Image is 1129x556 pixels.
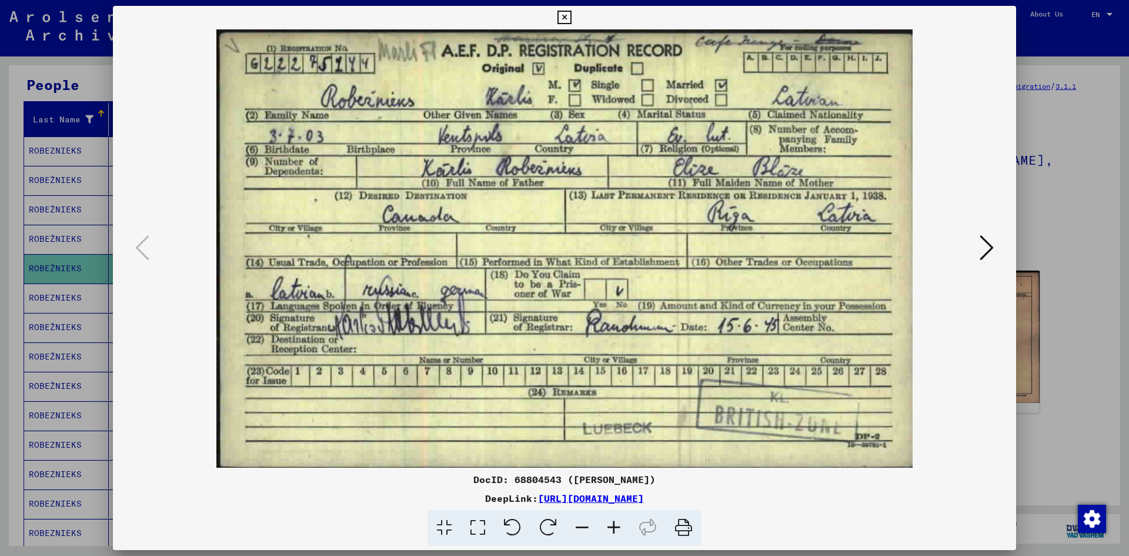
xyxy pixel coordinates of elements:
[153,29,976,468] img: 001.jpg
[1078,505,1106,533] img: Change consent
[538,492,644,504] a: [URL][DOMAIN_NAME]
[113,472,1016,487] div: DocID: 68804543 ([PERSON_NAME])
[113,491,1016,505] div: DeepLink:
[1077,504,1105,532] div: Change consent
